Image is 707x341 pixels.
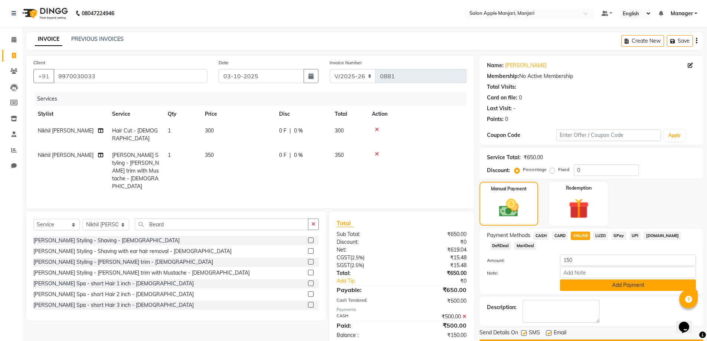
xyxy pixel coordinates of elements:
div: Card on file: [487,94,517,102]
div: ₹650.00 [402,285,472,294]
a: [PERSON_NAME] [505,62,547,69]
span: ONLINE [571,232,590,240]
span: SMS [529,329,540,338]
div: ₹650.00 [402,230,472,238]
span: SGST [337,262,350,269]
span: 1 [168,152,171,158]
span: 2.5% [351,262,363,268]
span: DefiDeal [490,242,511,250]
span: Total [337,219,354,227]
div: ₹15.48 [402,262,472,269]
span: 0 % [294,127,303,135]
span: | [289,127,291,135]
span: CARD [552,232,568,240]
input: Add Note [560,267,696,278]
span: 2.5% [352,255,363,260]
div: Balance : [331,331,402,339]
div: Payable: [331,285,402,294]
div: Sub Total: [331,230,402,238]
label: Manual Payment [491,186,527,192]
div: Points: [487,115,504,123]
a: PREVIOUS INVOICES [71,36,124,42]
div: Discount: [487,167,510,174]
div: [PERSON_NAME] Styling - [PERSON_NAME] trim - [DEMOGRAPHIC_DATA] [33,258,213,266]
div: Last Visit: [487,105,512,112]
div: [PERSON_NAME] Spa - short Hair 3 inch - [DEMOGRAPHIC_DATA] [33,301,194,309]
input: Search by Name/Mobile/Email/Code [53,69,207,83]
th: Price [200,106,275,122]
span: 350 [205,152,214,158]
img: logo [19,3,70,24]
span: Email [554,329,566,338]
div: [PERSON_NAME] Styling - Shaving with ear hair removal - [DEMOGRAPHIC_DATA] [33,247,232,255]
label: Note: [481,270,555,276]
div: Services [34,92,472,106]
input: Enter Offer / Coupon Code [556,129,661,141]
div: Cash Tendered: [331,297,402,305]
span: [PERSON_NAME] Styling - [PERSON_NAME] trim with Mustache - [DEMOGRAPHIC_DATA] [112,152,159,190]
label: Percentage [523,166,547,173]
div: Payments [337,306,466,313]
span: CGST [337,254,350,261]
div: ₹0 [402,238,472,246]
span: CASH [533,232,549,240]
span: [DOMAIN_NAME] [644,232,681,240]
div: CASH [331,313,402,321]
div: Discount: [331,238,402,246]
div: [PERSON_NAME] Styling - [PERSON_NAME] trim with Mustache - [DEMOGRAPHIC_DATA] [33,269,250,277]
div: [PERSON_NAME] Spa - short Hair 1 inch - [DEMOGRAPHIC_DATA] [33,280,194,288]
span: MariDeal [514,242,536,250]
span: 0 F [279,127,287,135]
a: INVOICE [35,33,62,46]
b: 08047224946 [82,3,114,24]
span: Manager [671,10,693,17]
span: 0 % [294,151,303,159]
button: Apply [664,130,685,141]
div: ₹650.00 [524,154,543,161]
span: | [289,151,291,159]
label: Invoice Number [330,59,362,66]
label: Amount: [481,257,555,264]
button: Save [667,35,693,47]
span: LUZO [593,232,608,240]
div: ₹500.00 [402,313,472,321]
div: No Active Membership [487,72,696,80]
img: _cash.svg [493,197,525,219]
div: [PERSON_NAME] Styling - Shaving - [DEMOGRAPHIC_DATA] [33,237,180,245]
span: 0 F [279,151,287,159]
div: ₹15.48 [402,254,472,262]
div: [PERSON_NAME] Spa - short Hair 2 inch - [DEMOGRAPHIC_DATA] [33,291,194,298]
div: ₹150.00 [402,331,472,339]
div: 0 [519,94,522,102]
span: Nikhil [PERSON_NAME] [38,127,94,134]
button: Create New [621,35,664,47]
label: Fixed [558,166,569,173]
span: Send Details On [479,329,518,338]
div: Net: [331,246,402,254]
input: Search or Scan [135,219,308,230]
th: Action [367,106,467,122]
div: Description: [487,304,517,311]
div: ₹0 [413,277,472,285]
div: ₹500.00 [402,297,472,305]
div: Coupon Code [487,131,557,139]
iframe: chat widget [676,311,700,334]
div: Total: [331,269,402,277]
span: GPay [611,232,626,240]
div: - [513,105,515,112]
span: UPI [629,232,641,240]
input: Amount [560,255,696,266]
div: Total Visits: [487,83,516,91]
span: 350 [335,152,344,158]
th: Service [108,106,163,122]
img: _gift.svg [562,196,595,221]
div: ₹500.00 [402,321,472,330]
button: +91 [33,69,54,83]
span: Payment Methods [487,232,530,239]
th: Qty [163,106,200,122]
div: Membership: [487,72,519,80]
div: Name: [487,62,504,69]
span: Hair Cut - [DEMOGRAPHIC_DATA] [112,127,158,142]
div: Service Total: [487,154,521,161]
a: Add Tip [331,277,413,285]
